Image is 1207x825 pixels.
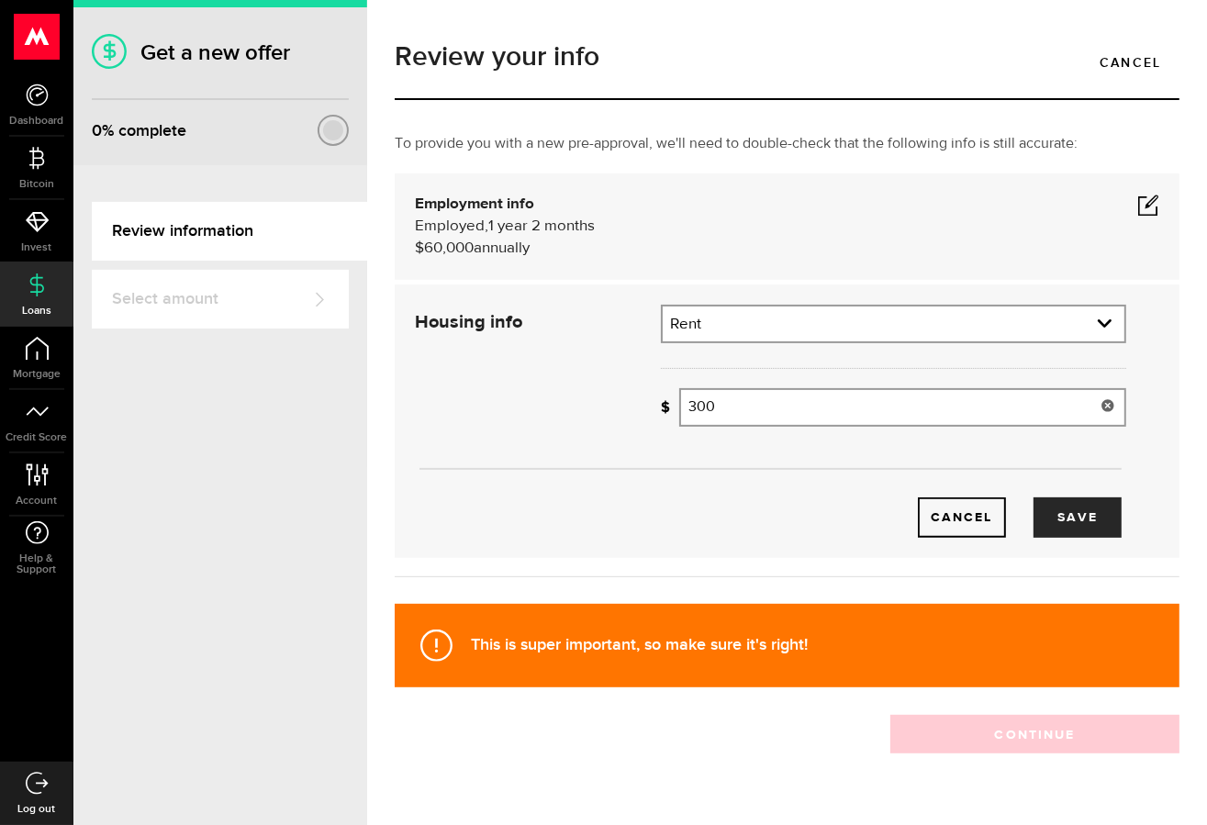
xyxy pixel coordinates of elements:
h1: Review your info [395,43,1179,71]
button: Save [1034,497,1122,538]
span: 1 year 2 months [488,218,595,234]
span: , [485,218,488,234]
a: Cancel [918,497,1006,538]
strong: Housing info [415,313,522,331]
span: $60,000 [415,240,474,256]
a: Cancel [1082,43,1179,82]
b: Employment info [415,196,534,212]
a: Select amount [92,270,349,329]
button: Continue [890,715,1179,753]
p: To provide you with a new pre-approval, we'll need to double-check that the following info is sti... [395,133,1179,155]
a: Review information [92,202,367,261]
span: annually [474,240,530,256]
span: 0 [92,121,102,140]
div: % complete [92,115,186,148]
strong: This is super important, so make sure it's right! [471,635,808,654]
h1: Get a new offer [92,39,349,66]
button: Open LiveChat chat widget [15,7,70,62]
span: Employed [415,218,485,234]
a: expand select [663,307,1124,341]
